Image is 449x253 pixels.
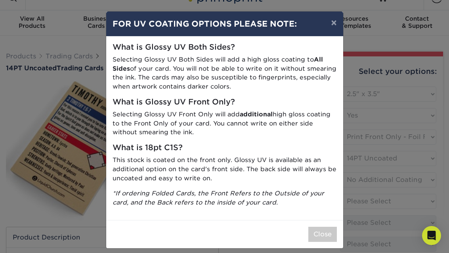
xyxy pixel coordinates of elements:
div: Open Intercom Messenger [422,226,441,245]
h5: What is 18pt C1S? [113,143,337,153]
button: × [325,12,343,34]
h4: FOR UV COATING OPTIONS PLEASE NOTE: [113,18,337,30]
button: Close [308,227,337,242]
h5: What is Glossy UV Front Only? [113,98,337,107]
p: This stock is coated on the front only. Glossy UV is available as an additional option on the car... [113,156,337,183]
strong: additional [240,110,273,118]
strong: All Sides [113,56,323,72]
i: *If ordering Folded Cards, the Front Refers to the Outside of your card, and the Back refers to t... [113,189,324,206]
p: Selecting Glossy UV Front Only will add high gloss coating to the Front Only of your card. You ca... [113,110,337,137]
h5: What is Glossy UV Both Sides? [113,43,337,52]
p: Selecting Glossy UV Both Sides will add a high gloss coating to of your card. You will not be abl... [113,55,337,91]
